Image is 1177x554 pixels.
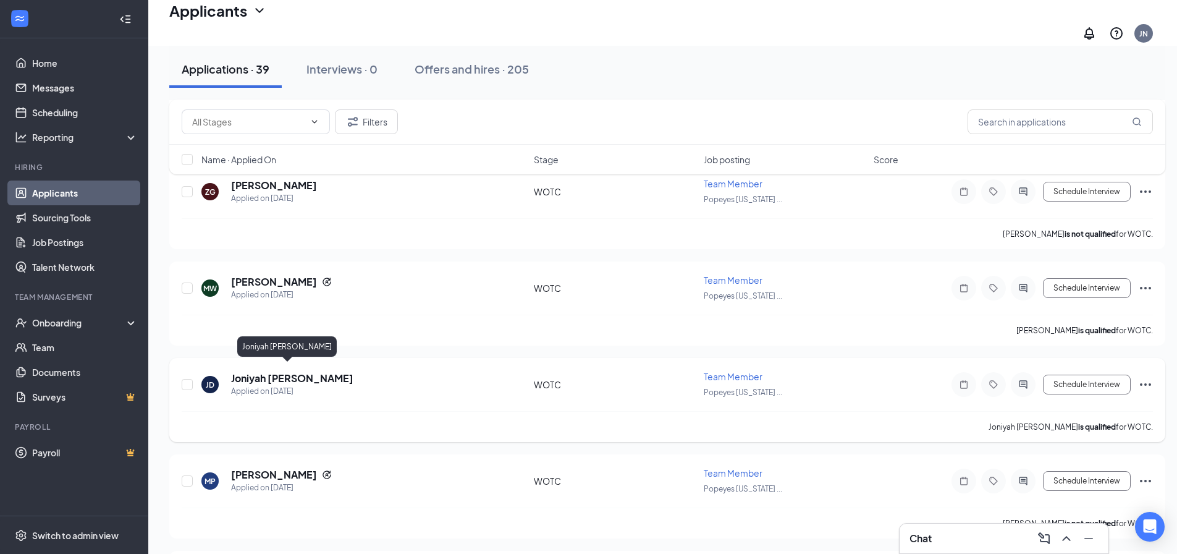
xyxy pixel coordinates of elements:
div: ZG [205,187,216,197]
p: Joniyah [PERSON_NAME] for WOTC. [989,422,1153,432]
span: Job posting [704,153,750,166]
div: Hiring [15,162,135,173]
div: Reporting [32,131,138,143]
button: Schedule Interview [1043,182,1131,202]
svg: Tag [986,187,1001,197]
svg: Ellipses [1138,281,1153,296]
h5: [PERSON_NAME] [231,468,317,482]
div: Interviews · 0 [306,61,378,77]
a: SurveysCrown [32,385,138,409]
button: Schedule Interview [1043,471,1131,491]
a: PayrollCrown [32,440,138,465]
svg: MagnifyingGlass [1132,117,1142,127]
div: MW [203,283,217,294]
svg: Note [956,187,971,197]
svg: Ellipses [1138,184,1153,199]
svg: Note [956,380,971,390]
div: WOTC [534,378,696,391]
svg: Notifications [1082,26,1097,41]
div: Open Intercom Messenger [1135,512,1165,542]
a: Home [32,51,138,75]
input: Search in applications [968,109,1153,134]
svg: Reapply [322,277,332,287]
a: Team [32,335,138,360]
svg: ActiveChat [1016,380,1031,390]
span: Team Member [704,371,762,382]
svg: Analysis [15,131,27,143]
span: Team Member [704,275,762,286]
div: Offers and hires · 205 [415,61,529,77]
span: Popeyes [US_STATE] ... [704,195,782,204]
b: is qualified [1078,422,1116,432]
a: Messages [32,75,138,100]
div: WOTC [534,185,696,198]
div: JD [206,380,214,390]
p: [PERSON_NAME] for WOTC. [1003,518,1153,529]
div: JN [1139,28,1148,39]
button: Minimize [1079,529,1099,548]
span: Score [874,153,898,166]
b: is not qualified [1065,519,1116,528]
h5: Joniyah [PERSON_NAME] [231,372,353,385]
p: [PERSON_NAME] for WOTC. [1016,325,1153,336]
svg: ActiveChat [1016,283,1031,293]
a: Job Postings [32,230,138,255]
h3: Chat [909,532,932,545]
svg: Filter [345,114,360,129]
svg: WorkstreamLogo [14,12,26,25]
p: [PERSON_NAME] for WOTC. [1003,229,1153,239]
div: Applied on [DATE] [231,482,332,494]
button: Schedule Interview [1043,375,1131,394]
div: Switch to admin view [32,529,119,542]
svg: UserCheck [15,317,27,329]
span: Team Member [704,467,762,479]
a: Scheduling [32,100,138,125]
svg: ActiveChat [1016,476,1031,486]
span: Popeyes [US_STATE] ... [704,484,782,493]
div: WOTC [534,475,696,487]
span: Popeyes [US_STATE] ... [704,291,782,300]
svg: Note [956,476,971,486]
div: Applications · 39 [182,61,269,77]
div: MP [205,476,216,487]
svg: ActiveChat [1016,187,1031,197]
input: All Stages [192,115,305,129]
div: WOTC [534,282,696,294]
svg: ChevronUp [1059,531,1074,546]
svg: Minimize [1081,531,1096,546]
svg: Tag [986,283,1001,293]
svg: Settings [15,529,27,542]
svg: Tag [986,476,1001,486]
svg: QuestionInfo [1109,26,1124,41]
span: Name · Applied On [201,153,276,166]
div: Payroll [15,422,135,432]
svg: Collapse [119,13,132,25]
svg: Ellipses [1138,377,1153,392]
div: Team Management [15,292,135,302]
button: ComposeMessage [1034,529,1054,548]
svg: Note [956,283,971,293]
div: Joniyah [PERSON_NAME] [237,336,337,357]
button: ChevronUp [1057,529,1076,548]
a: Applicants [32,181,138,205]
svg: Reapply [322,470,332,480]
button: Filter Filters [335,109,398,134]
div: Applied on [DATE] [231,192,317,205]
span: Popeyes [US_STATE] ... [704,388,782,397]
svg: Tag [986,380,1001,390]
svg: ComposeMessage [1037,531,1052,546]
div: Applied on [DATE] [231,289,332,301]
button: Schedule Interview [1043,278,1131,298]
svg: Ellipses [1138,474,1153,488]
svg: ChevronDown [252,3,267,18]
span: Stage [534,153,559,166]
a: Sourcing Tools [32,205,138,230]
svg: ChevronDown [310,117,319,127]
a: Talent Network [32,255,138,279]
b: is not qualified [1065,229,1116,239]
a: Documents [32,360,138,385]
b: is qualified [1078,326,1116,335]
div: Onboarding [32,317,127,329]
h5: [PERSON_NAME] [231,275,317,289]
div: Applied on [DATE] [231,385,353,398]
